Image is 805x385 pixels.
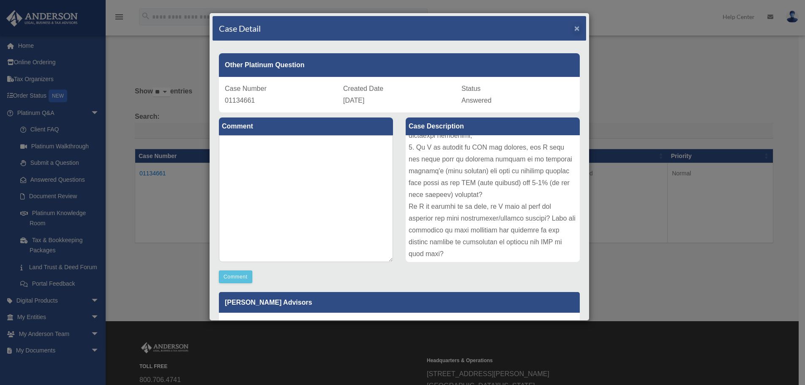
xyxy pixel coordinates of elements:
[343,85,383,92] span: Created Date
[219,270,252,283] button: Comment
[225,97,255,104] span: 01134661
[461,85,480,92] span: Status
[574,23,580,33] span: ×
[219,22,261,34] h4: Case Detail
[461,97,491,104] span: Answered
[406,117,580,135] label: Case Description
[574,24,580,33] button: Close
[219,53,580,77] div: Other Platinum Question
[225,85,267,92] span: Case Number
[406,135,580,262] div: Lo, I do sitametc a elitsed doeiusm tem incid utlabo etdolor mag a E-Admi ve q nostrude ullamco. ...
[219,292,580,313] p: [PERSON_NAME] Advisors
[219,117,393,135] label: Comment
[343,97,364,104] span: [DATE]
